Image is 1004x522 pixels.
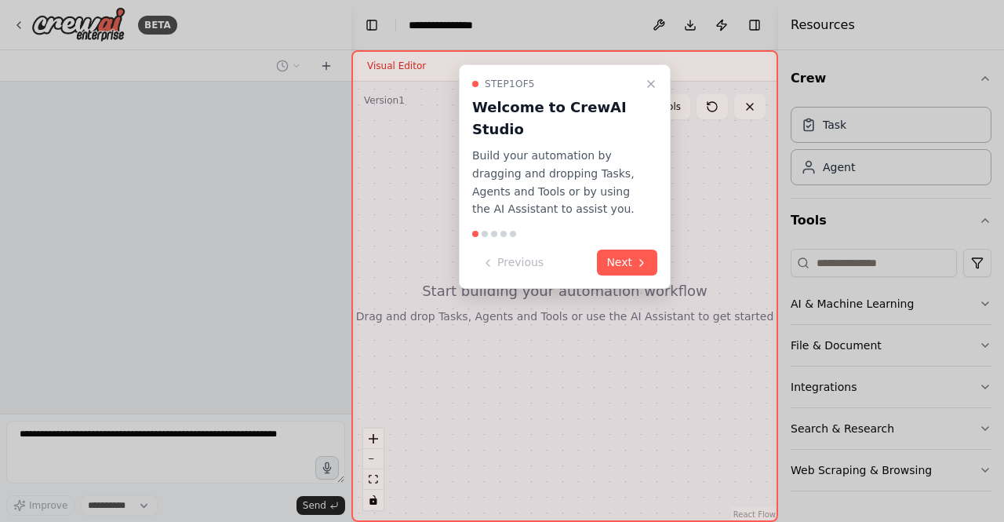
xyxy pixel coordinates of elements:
h3: Welcome to CrewAI Studio [472,97,638,141]
button: Next [597,250,657,276]
button: Close walkthrough [642,75,660,93]
button: Previous [472,250,553,276]
p: Build your automation by dragging and dropping Tasks, Agents and Tools or by using the AI Assista... [472,147,638,218]
span: Step 1 of 5 [485,78,535,90]
button: Hide left sidebar [361,14,383,36]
